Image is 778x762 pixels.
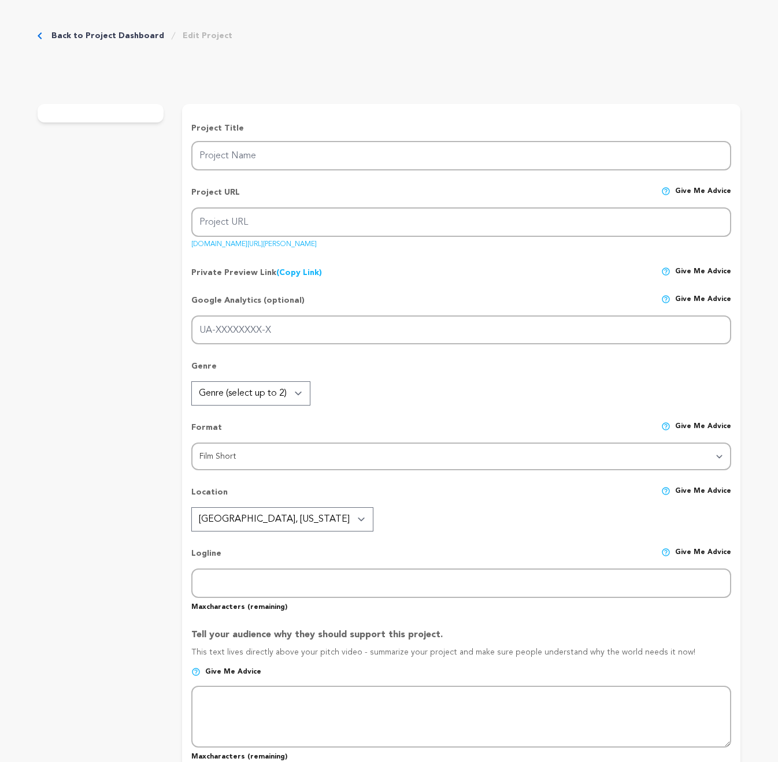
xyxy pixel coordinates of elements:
span: Give me advice [675,548,731,568]
span: Give me advice [675,267,731,278]
img: help-circle.svg [661,548,670,557]
p: Tell your audience why they should support this project. [191,628,731,646]
p: Format [191,422,222,443]
p: Location [191,486,228,507]
img: help-circle.svg [661,295,670,304]
p: Project Title [191,122,731,134]
img: help-circle.svg [661,187,670,196]
a: Edit Project [183,30,232,42]
p: Max characters ( remaining) [191,598,731,612]
span: Give me advice [675,486,731,507]
p: Google Analytics (optional) [191,295,305,315]
a: Back to Project Dashboard [51,30,164,42]
span: Give me advice [675,295,731,315]
p: Private Preview Link [191,267,322,278]
input: UA-XXXXXXXX-X [191,315,731,345]
span: Give me advice [205,667,261,676]
p: Max characters ( remaining) [191,748,731,761]
input: Project Name [191,141,731,170]
img: help-circle.svg [661,422,670,431]
div: Breadcrumb [38,30,232,42]
p: Logline [191,548,221,568]
p: This text lives directly above your pitch video - summarize your project and make sure people und... [191,646,731,667]
a: (Copy Link) [276,269,322,277]
span: Give me advice [675,422,731,443]
img: help-circle.svg [191,667,201,676]
p: Project URL [191,187,240,207]
img: help-circle.svg [661,267,670,276]
p: Genre [191,360,731,381]
span: Give me advice [675,187,731,207]
img: help-circle.svg [661,486,670,496]
input: Project URL [191,207,731,237]
a: [DOMAIN_NAME][URL][PERSON_NAME] [191,236,317,248]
